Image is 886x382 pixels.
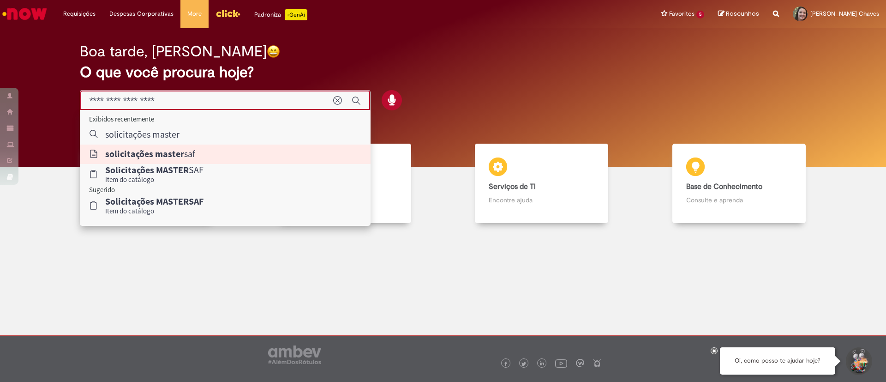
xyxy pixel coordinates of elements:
span: Requisições [63,9,96,18]
span: More [187,9,202,18]
p: +GenAi [285,9,307,20]
img: logo_footer_youtube.png [555,357,567,369]
span: Rascunhos [726,9,759,18]
span: 5 [696,11,704,18]
a: Rascunhos [718,10,759,18]
button: Iniciar Conversa de Suporte [844,347,872,375]
div: Padroniza [254,9,307,20]
h2: O que você procura hoje? [80,64,807,80]
img: happy-face.png [267,45,280,58]
h2: Boa tarde, [PERSON_NAME] [80,43,267,60]
img: logo_footer_ambev_rotulo_gray.png [268,346,321,364]
a: Tirar dúvidas Tirar dúvidas com Lupi Assist e Gen Ai [48,144,246,224]
img: click_logo_yellow_360x200.png [216,6,240,20]
a: Base de Conhecimento Consulte e aprenda [641,144,838,224]
img: logo_footer_facebook.png [503,362,508,366]
b: Serviços de TI [489,182,536,191]
p: Encontre ajuda [489,195,594,205]
img: logo_footer_workplace.png [576,359,584,367]
span: Despesas Corporativas [109,9,174,18]
span: [PERSON_NAME] Chaves [810,10,879,18]
p: Consulte e aprenda [686,195,792,205]
span: Favoritos [669,9,694,18]
b: Base de Conhecimento [686,182,762,191]
img: logo_footer_linkedin.png [540,361,545,367]
img: ServiceNow [1,5,48,23]
div: Oi, como posso te ajudar hoje? [720,347,835,375]
img: logo_footer_twitter.png [521,362,526,366]
img: logo_footer_naosei.png [593,359,601,367]
a: Serviços de TI Encontre ajuda [443,144,641,224]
